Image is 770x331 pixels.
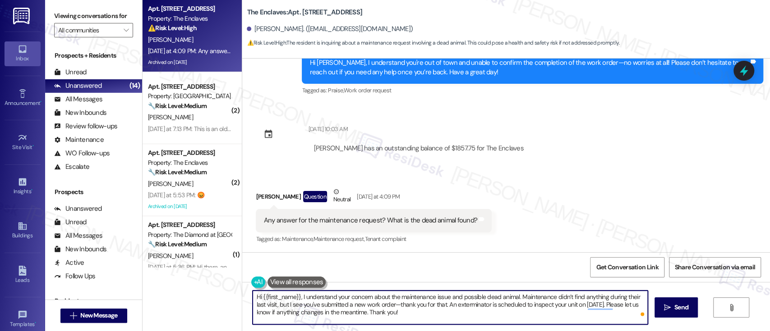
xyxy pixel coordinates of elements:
span: [PERSON_NAME] [148,113,193,121]
div: [DATE] at 5:53 PM: 😡 [148,191,204,199]
a: Insights • [5,174,41,199]
div: Apt. [STREET_ADDRESS] [148,82,231,91]
div: Apt. [STREET_ADDRESS] [148,4,231,14]
strong: 🔧 Risk Level: Medium [148,102,207,110]
div: Apt. [STREET_ADDRESS] [148,220,231,230]
strong: 🔧 Risk Level: Medium [148,168,207,176]
div: Active [54,258,84,268]
div: Prospects [45,187,142,197]
a: Leads [5,263,41,287]
span: • [35,320,36,326]
div: Unread [54,68,87,77]
div: Unread [54,218,87,227]
span: • [40,99,41,105]
a: Inbox [5,41,41,66]
div: New Inbounds [54,108,106,118]
div: [PERSON_NAME] has an outstanding balance of $1857.75 for The Enclaves [313,144,524,153]
span: • [32,143,34,149]
div: Prospects + Residents [45,51,142,60]
span: New Message [80,311,117,320]
span: Maintenance request , [314,235,365,243]
span: [PERSON_NAME] [148,252,193,260]
label: Viewing conversations for [54,9,133,23]
div: [DATE] at 4:09 PM [355,192,400,201]
div: Maintenance [54,135,104,145]
img: ResiDesk Logo [13,8,32,24]
span: Work order request [344,86,391,94]
div: Archived on [DATE] [147,201,232,212]
span: Get Conversation Link [596,263,658,272]
div: (14) [127,79,142,93]
span: Send [674,303,688,312]
i:  [728,304,734,311]
div: Property: The Enclaves [148,158,231,168]
div: Archived on [DATE] [147,57,232,68]
strong: ⚠️ Risk Level: High [247,39,286,46]
b: The Enclaves: Apt. [STREET_ADDRESS] [247,8,362,17]
a: Site Visit • [5,130,41,154]
span: Praise , [328,86,343,94]
span: • [31,187,32,193]
button: Get Conversation Link [590,257,664,277]
div: Property: The Diamond at [GEOGRAPHIC_DATA] [148,230,231,240]
strong: ⚠️ Risk Level: High [148,24,197,32]
div: Neutral [332,187,352,206]
div: [DATE] 10:03 AM [306,124,347,134]
div: Follow Ups [54,272,96,281]
button: Share Conversation via email [669,257,761,277]
div: Question [303,191,327,202]
div: Residents [45,296,142,306]
div: Apt. [STREET_ADDRESS] [148,148,231,158]
span: Tenant complaint [365,235,406,243]
div: Tagged as: [302,84,763,97]
span: Share Conversation via email [675,263,755,272]
div: Any answer for the maintenance request? What is the dead animal found? [263,216,477,225]
div: Unanswered [54,204,102,213]
div: All Messages [54,95,102,104]
i:  [664,304,671,311]
div: Property: [GEOGRAPHIC_DATA] Apts [148,91,231,101]
div: Tagged as: [256,232,492,245]
div: [DATE] at 5:36 PM: Hi there, any updates on the reassignment of the inspection? [148,263,357,271]
div: All Messages [54,231,102,240]
input: All communities [58,23,119,37]
span: [PERSON_NAME] [148,36,193,44]
div: [PERSON_NAME] [256,187,492,209]
div: New Inbounds [54,245,106,254]
textarea: To enrich screen reader interactions, please activate Accessibility in Grammarly extension settings [253,290,647,324]
div: Review follow-ups [54,122,117,131]
span: [PERSON_NAME] [148,180,193,188]
div: [DATE] at 7:13 PM: This is an old application [148,125,258,133]
i:  [124,27,129,34]
div: [DATE] at 4:09 PM: Any answer for the maintenance request? What is the dead animal found? [148,47,394,55]
div: [PERSON_NAME]. ([EMAIL_ADDRESS][DOMAIN_NAME]) [247,24,413,34]
i:  [70,312,77,319]
span: Maintenance , [282,235,313,243]
div: Hi [PERSON_NAME], I understand you're out of town and unable to confirm the completion of the wor... [309,58,749,77]
div: Escalate [54,162,89,172]
div: WO Follow-ups [54,149,110,158]
span: : The resident is inquiring about a maintenance request involving a dead animal. This could pose ... [247,38,619,48]
a: Buildings [5,218,41,243]
button: Send [655,297,698,317]
div: Unanswered [54,81,102,91]
strong: 🔧 Risk Level: Medium [148,240,207,248]
button: New Message [60,308,127,323]
div: Property: The Enclaves [148,14,231,23]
